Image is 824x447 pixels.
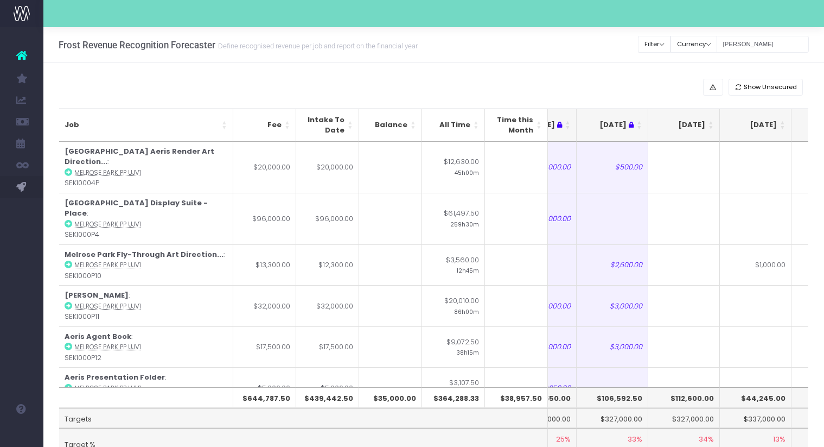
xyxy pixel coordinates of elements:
[65,249,223,260] strong: Melrose Park Fly-Through Art Direction...
[422,387,485,408] th: $364,288.33
[720,244,791,286] td: $1,000.00
[59,193,233,244] td: : SEKI000P4
[296,326,359,368] td: $17,500.00
[233,387,296,408] th: $644,787.50
[457,265,479,275] small: 12h45m
[720,408,791,429] td: $337,000.00
[717,36,809,53] input: Search...
[422,285,485,326] td: $20,010.00
[296,142,359,193] td: $20,000.00
[485,387,548,408] th: $38,957.50
[577,387,648,408] th: $106,592.50
[577,109,648,142] th: Aug 25 : activate to sort column ascending
[556,434,571,445] span: 25%
[422,367,485,408] td: $3,107.50
[59,142,233,193] td: : SEKI0004P
[422,326,485,368] td: $9,072.50
[233,109,296,142] th: Fee: activate to sort column ascending
[773,434,785,445] span: 13%
[485,109,548,142] th: Time this Month: activate to sort column ascending
[638,36,671,53] button: Filter
[577,408,648,429] td: $327,000.00
[59,408,548,429] td: Targets
[744,83,797,92] span: Show Unsecured
[233,193,296,244] td: $96,000.00
[699,434,714,445] span: 34%
[74,384,141,393] abbr: Melrose Park PP UJV1
[215,40,418,51] small: Define recognised revenue per job and report on the financial year
[59,326,233,368] td: : SEKI000P12
[450,219,479,229] small: 259h30m
[422,142,485,193] td: $12,630.00
[74,220,141,229] abbr: Melrose Park PP UJV1
[233,285,296,326] td: $32,000.00
[359,109,422,142] th: Balance: activate to sort column ascending
[65,290,129,300] strong: [PERSON_NAME]
[577,244,648,286] td: $2,600.00
[233,142,296,193] td: $20,000.00
[65,146,214,167] strong: [GEOGRAPHIC_DATA] Aeris Render Art Direction...
[233,326,296,368] td: $17,500.00
[74,168,141,177] abbr: Melrose Park PP UJV1
[233,244,296,286] td: $13,300.00
[65,331,131,342] strong: Aeris Agent Book
[296,367,359,408] td: $5,000.00
[628,434,642,445] span: 33%
[59,40,418,51] h3: Frost Revenue Recognition Forecaster
[648,109,720,142] th: Sep 25: activate to sort column ascending
[577,142,648,193] td: $500.00
[422,193,485,244] td: $61,497.50
[296,193,359,244] td: $96,000.00
[577,326,648,368] td: $3,000.00
[59,367,233,408] td: : SEKI000P13
[648,408,720,429] td: $327,000.00
[296,387,359,408] th: $439,442.50
[65,372,165,382] strong: Aeris Presentation Folder
[59,109,233,142] th: Job: activate to sort column ascending
[59,244,233,286] td: : SEKI000P10
[74,343,141,351] abbr: Melrose Park PP UJV1
[14,425,30,442] img: images/default_profile_image.png
[729,79,803,96] button: Show Unsecured
[65,198,208,219] strong: [GEOGRAPHIC_DATA] Display Suite - Place
[74,302,141,311] abbr: Melrose Park PP UJV1
[648,387,720,408] th: $112,600.00
[296,109,359,142] th: Intake To Date: activate to sort column ascending
[577,285,648,326] td: $3,000.00
[74,261,141,269] abbr: Melrose Park PP UJV1
[296,285,359,326] td: $32,000.00
[720,109,791,142] th: Oct 25: activate to sort column ascending
[455,167,479,177] small: 45h00m
[454,306,479,316] small: 86h00m
[296,244,359,286] td: $12,300.00
[359,387,422,408] th: $35,000.00
[422,109,485,142] th: All Time: activate to sort column ascending
[670,36,717,53] button: Currency
[233,367,296,408] td: $5,000.00
[720,387,791,408] th: $44,245.00
[422,244,485,286] td: $3,560.00
[456,347,479,357] small: 38h15m
[59,285,233,326] td: : SEKI000P11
